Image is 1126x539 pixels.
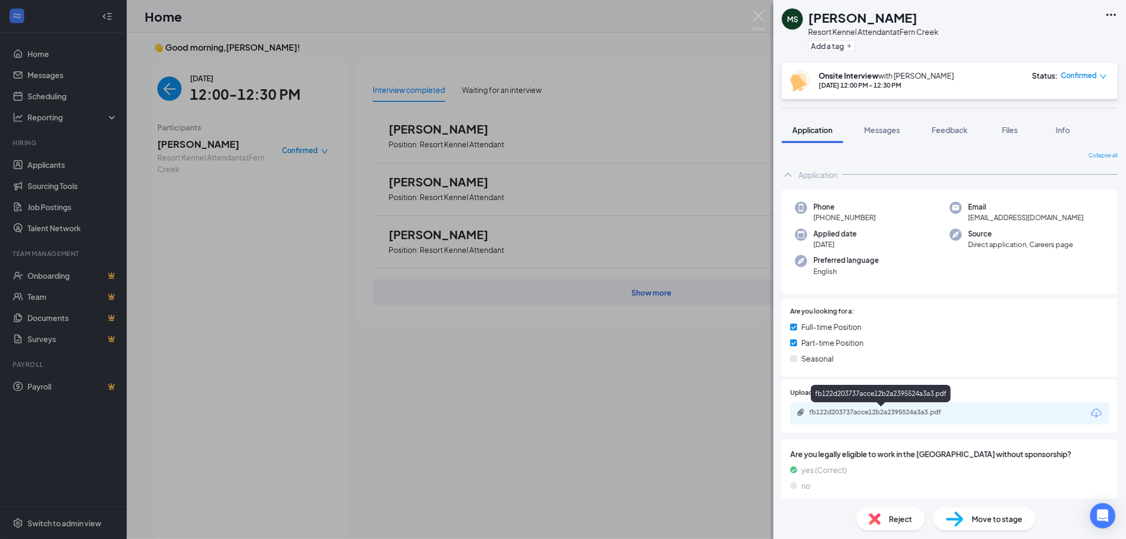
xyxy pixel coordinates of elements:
[801,480,810,491] span: no
[808,8,917,26] h1: [PERSON_NAME]
[797,408,968,418] a: Paperclipfb122d203737acce12b2a2395524a3a3.pdf
[813,229,857,239] span: Applied date
[1002,125,1018,135] span: Files
[801,353,834,364] span: Seasonal
[813,266,879,277] span: English
[787,14,798,24] div: MS
[819,81,954,90] div: [DATE] 12:00 PM - 12:30 PM
[813,239,857,250] span: [DATE]
[932,125,968,135] span: Feedback
[790,307,854,317] span: Are you looking for a:
[790,388,838,398] span: Upload Resume
[968,229,1073,239] span: Source
[801,321,862,333] span: Full-time Position
[846,43,853,49] svg: Plus
[968,202,1084,212] span: Email
[1105,8,1118,21] svg: Ellipses
[1089,152,1118,160] span: Collapse all
[1061,70,1097,81] span: Confirmed
[889,513,912,525] span: Reject
[801,464,847,476] span: yes (Correct)
[819,70,954,81] div: with [PERSON_NAME]
[813,202,876,212] span: Phone
[1100,73,1107,80] span: down
[972,513,1023,525] span: Move to stage
[1090,503,1115,528] div: Open Intercom Messenger
[790,448,1109,460] span: Are you legally eligible to work in the [GEOGRAPHIC_DATA] without sponsorship?
[801,337,864,348] span: Part-time Position
[1090,407,1103,420] svg: Download
[813,255,879,266] span: Preferred language
[809,408,957,417] div: fb122d203737acce12b2a2395524a3a3.pdf
[1032,70,1058,81] div: Status :
[1056,125,1070,135] span: Info
[968,212,1084,223] span: [EMAIL_ADDRESS][DOMAIN_NAME]
[808,40,855,51] button: PlusAdd a tag
[811,385,951,402] div: fb122d203737acce12b2a2395524a3a3.pdf
[792,125,832,135] span: Application
[968,239,1073,250] span: Direct application, Careers page
[813,212,876,223] span: [PHONE_NUMBER]
[808,26,939,37] div: Resort Kennel Attendant at Fern Creek
[799,169,838,180] div: Application
[782,168,794,181] svg: ChevronUp
[864,125,900,135] span: Messages
[819,71,878,80] b: Onsite Interview
[797,408,805,417] svg: Paperclip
